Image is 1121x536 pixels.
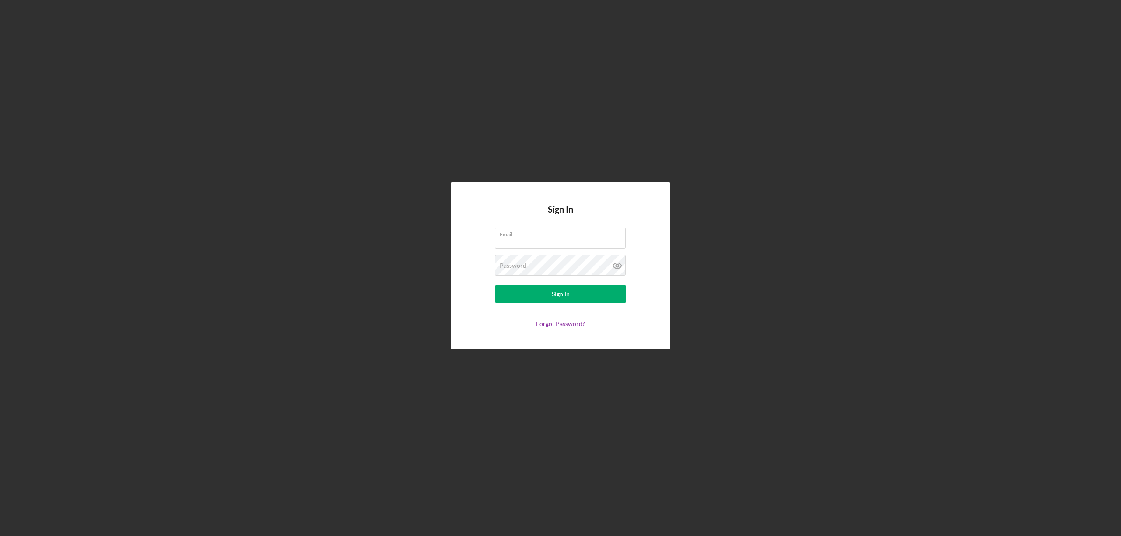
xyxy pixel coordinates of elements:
[495,285,626,303] button: Sign In
[536,320,585,327] a: Forgot Password?
[500,228,626,238] label: Email
[548,204,573,228] h4: Sign In
[552,285,570,303] div: Sign In
[500,262,526,269] label: Password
